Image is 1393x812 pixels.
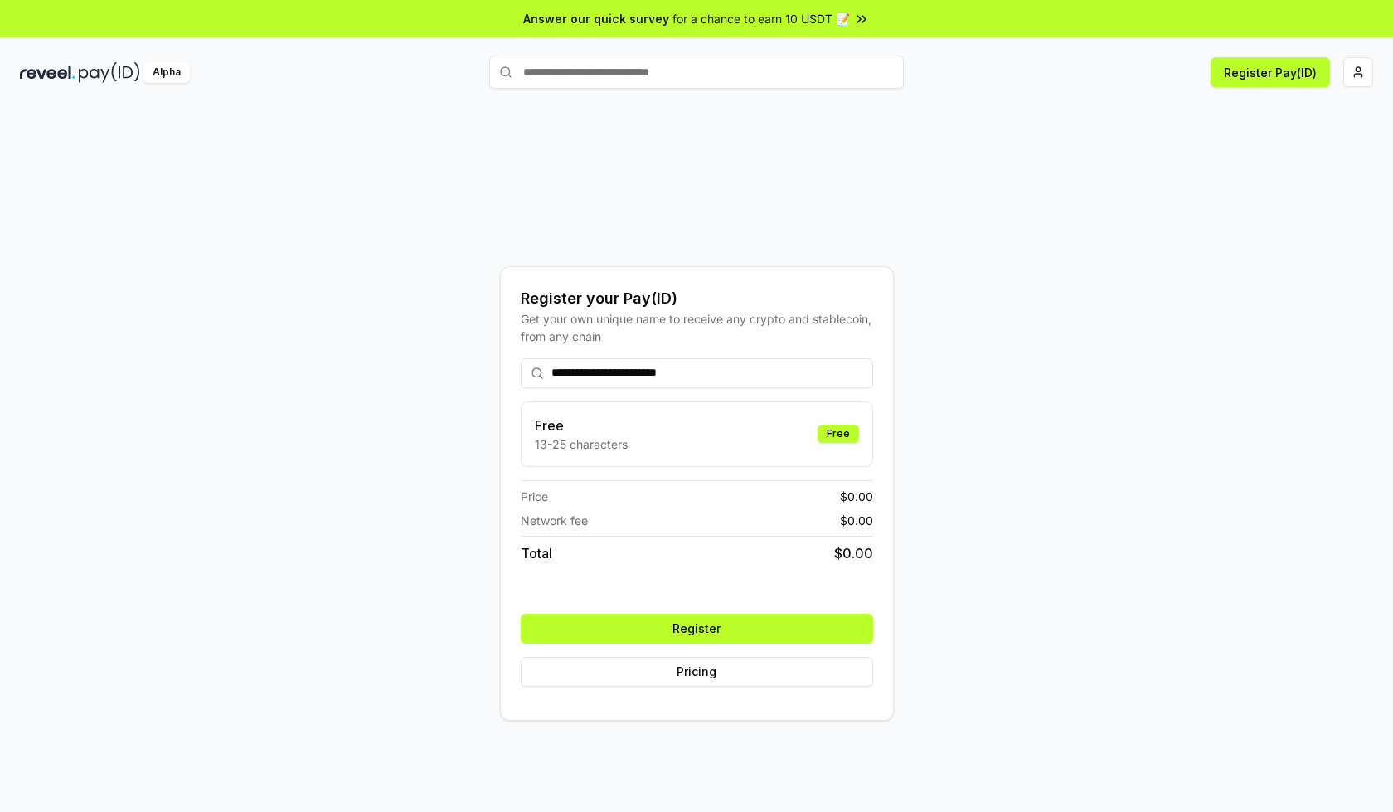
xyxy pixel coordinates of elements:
button: Register [521,614,873,644]
div: Register your Pay(ID) [521,287,873,310]
span: Total [521,543,552,563]
h3: Free [535,416,628,435]
span: for a chance to earn 10 USDT 📝 [672,10,850,27]
span: Network fee [521,512,588,529]
span: Answer our quick survey [523,10,669,27]
button: Pricing [521,657,873,687]
div: Free [818,425,859,443]
span: $ 0.00 [840,512,873,529]
span: $ 0.00 [840,488,873,505]
p: 13-25 characters [535,435,628,453]
div: Alpha [143,62,190,83]
span: Price [521,488,548,505]
img: pay_id [79,62,140,83]
span: $ 0.00 [834,543,873,563]
div: Get your own unique name to receive any crypto and stablecoin, from any chain [521,310,873,345]
button: Register Pay(ID) [1211,57,1330,87]
img: reveel_dark [20,62,75,83]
